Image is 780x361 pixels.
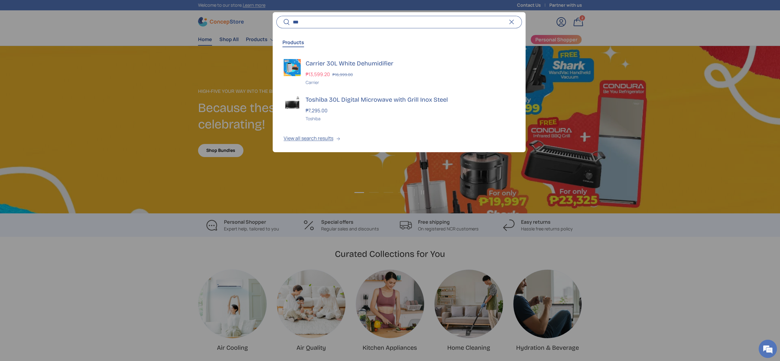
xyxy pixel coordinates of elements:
h3: Toshiba 30L Digital Microwave with Grill Inox Steel [306,95,515,104]
a: Carrier 30L White Dehumidifier ₱13,599.20 ₱16,999.00 Carrier [273,54,526,90]
div: Carrier [306,79,515,86]
s: ₱16,999.00 [332,72,353,77]
div: Toshiba [306,115,515,122]
h3: Carrier 30L White Dehumidifier [306,59,515,68]
button: Products [282,35,304,49]
strong: ₱13,599.20 [306,71,331,78]
button: View all search results [273,127,526,152]
strong: ₱7,295.00 [306,107,329,114]
a: Toshiba 30L Digital Microwave with Grill Inox Steel ₱7,295.00 Toshiba [273,90,526,127]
